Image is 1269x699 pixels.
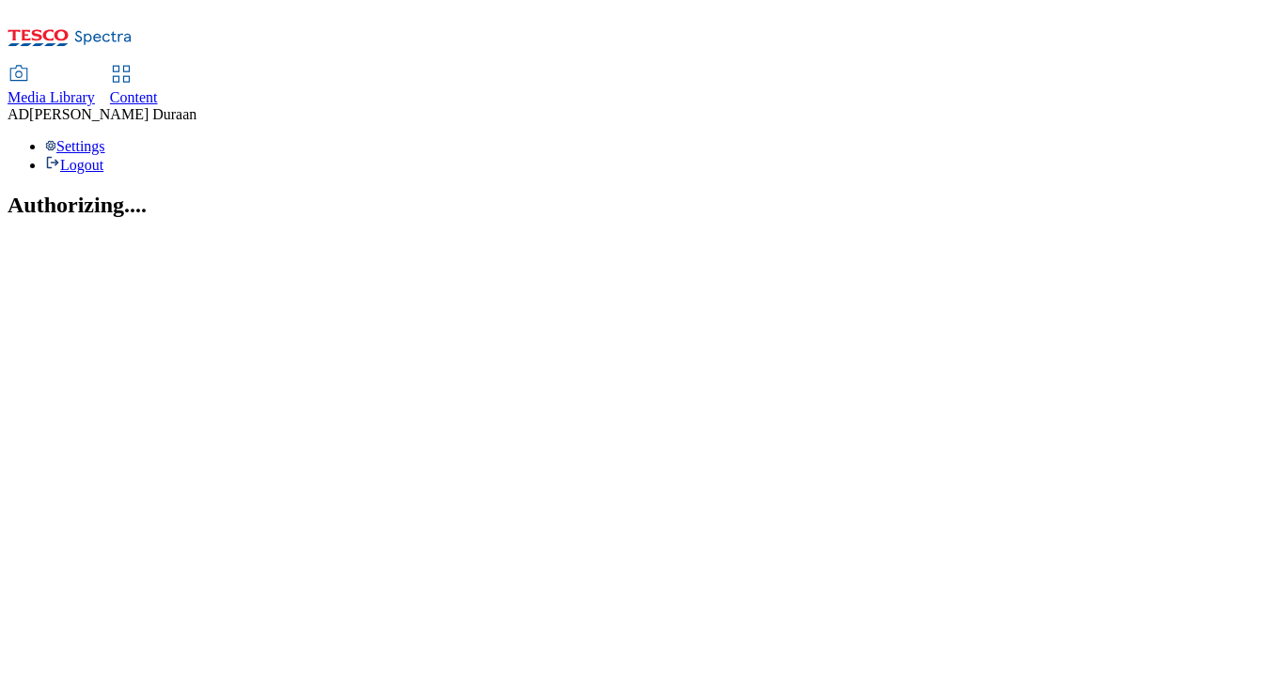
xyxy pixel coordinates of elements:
span: Media Library [8,89,95,105]
a: Content [110,67,158,106]
span: Content [110,89,158,105]
span: [PERSON_NAME] Duraan [29,106,196,122]
a: Logout [45,157,103,173]
a: Media Library [8,67,95,106]
a: Settings [45,138,105,154]
span: AD [8,106,29,122]
h2: Authorizing.... [8,193,1261,218]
